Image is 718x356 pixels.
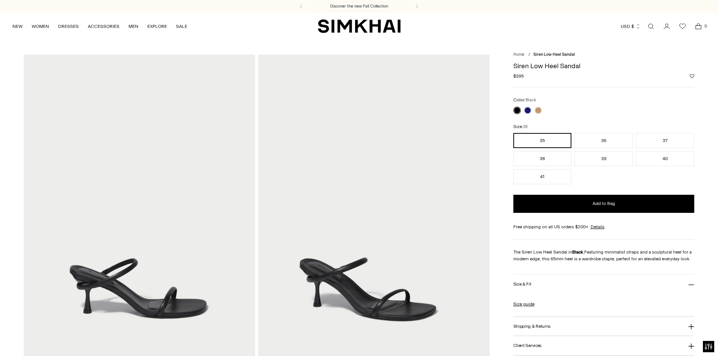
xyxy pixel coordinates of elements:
button: 35 [513,133,572,148]
a: SIMKHAI [318,19,401,34]
h3: Size & Fit [513,282,531,287]
strong: Black [572,249,583,255]
span: Black [526,98,536,102]
nav: breadcrumbs [513,52,695,58]
p: The Siren Low Heel Sandal in . Featuring minimalist straps and a sculptural heel for a modern edg... [513,249,695,262]
h1: Siren Low Heel Sandal [513,63,695,69]
a: SALE [176,18,187,35]
button: Client Services [513,336,695,355]
a: Size guide [513,301,534,307]
button: Size & Fit [513,275,695,294]
a: Open search modal [643,19,658,34]
a: Go to the account page [659,19,674,34]
label: Color: [513,96,536,104]
a: Open cart modal [691,19,706,34]
button: 36 [574,133,633,148]
a: Details [591,223,605,230]
button: Shipping & Returns [513,317,695,336]
a: MEN [129,18,138,35]
a: DRESSES [58,18,79,35]
button: 40 [636,151,694,166]
a: Home [513,52,524,57]
a: ACCESSORIES [88,18,119,35]
button: 39 [574,151,633,166]
a: EXPLORE [147,18,167,35]
label: Size: [513,123,528,130]
button: USD $ [621,18,641,35]
span: 35 [523,124,528,129]
a: NEW [12,18,23,35]
div: / [528,52,530,58]
span: Siren Low Heel Sandal [533,52,575,57]
button: 37 [636,133,694,148]
a: WOMEN [32,18,49,35]
a: Wishlist [675,19,690,34]
a: Discover the new Fall Collection [330,3,388,9]
span: 0 [702,23,709,29]
h3: Client Services [513,343,542,348]
span: Add to Bag [592,200,615,207]
button: Add to Wishlist [690,74,694,78]
h3: Shipping & Returns [513,324,551,329]
div: Free shipping on all US orders $200+ [513,223,695,230]
button: 38 [513,151,572,166]
button: Add to Bag [513,195,695,213]
span: $395 [513,73,524,79]
button: 41 [513,169,572,184]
